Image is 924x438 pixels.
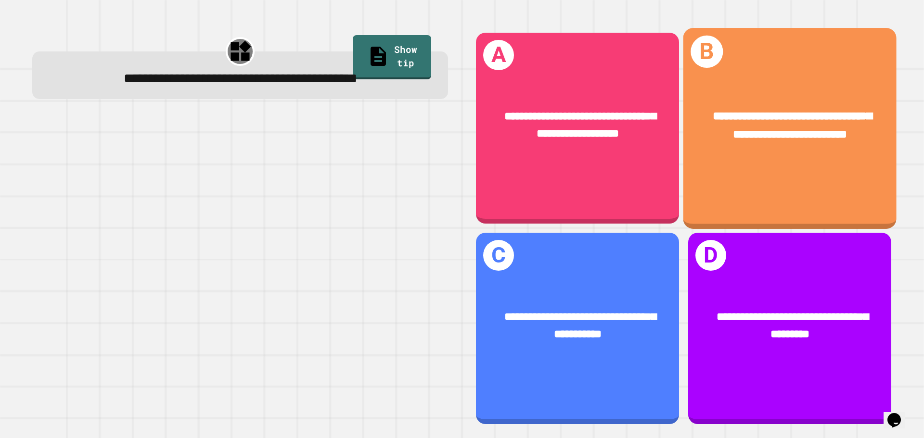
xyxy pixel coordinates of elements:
[483,240,514,271] h1: C
[483,40,514,71] h1: A
[884,400,914,428] iframe: chat widget
[695,240,726,271] h1: D
[691,35,723,67] h1: B
[353,35,431,79] a: Show tip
